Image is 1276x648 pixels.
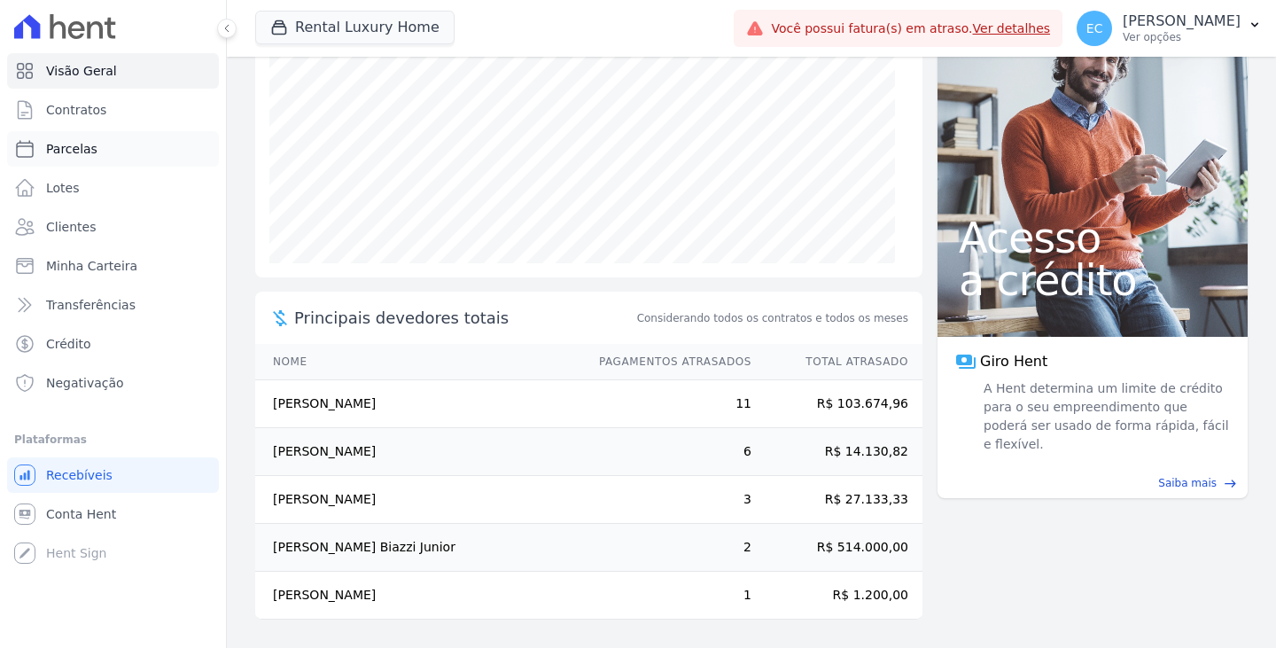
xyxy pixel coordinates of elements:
[959,259,1226,301] span: a crédito
[973,21,1051,35] a: Ver detalhes
[582,428,752,476] td: 6
[46,374,124,392] span: Negativação
[255,476,582,524] td: [PERSON_NAME]
[46,140,97,158] span: Parcelas
[1123,12,1241,30] p: [PERSON_NAME]
[7,170,219,206] a: Lotes
[752,380,922,428] td: R$ 103.674,96
[752,344,922,380] th: Total Atrasado
[1086,22,1103,35] span: EC
[46,257,137,275] span: Minha Carteira
[7,496,219,532] a: Conta Hent
[46,296,136,314] span: Transferências
[7,92,219,128] a: Contratos
[948,475,1237,491] a: Saiba mais east
[46,101,106,119] span: Contratos
[255,428,582,476] td: [PERSON_NAME]
[1224,477,1237,490] span: east
[752,476,922,524] td: R$ 27.133,33
[582,476,752,524] td: 3
[294,306,634,330] span: Principais devedores totais
[752,524,922,572] td: R$ 514.000,00
[46,62,117,80] span: Visão Geral
[582,524,752,572] td: 2
[637,310,908,326] span: Considerando todos os contratos e todos os meses
[46,466,113,484] span: Recebíveis
[980,351,1047,372] span: Giro Hent
[959,216,1226,259] span: Acesso
[7,131,219,167] a: Parcelas
[771,20,1050,38] span: Você possui fatura(s) em atraso.
[7,326,219,362] a: Crédito
[7,209,219,245] a: Clientes
[7,457,219,493] a: Recebíveis
[582,344,752,380] th: Pagamentos Atrasados
[752,428,922,476] td: R$ 14.130,82
[752,572,922,620] td: R$ 1.200,00
[255,572,582,620] td: [PERSON_NAME]
[7,248,219,284] a: Minha Carteira
[255,344,582,380] th: Nome
[582,380,752,428] td: 11
[46,335,91,353] span: Crédito
[46,218,96,236] span: Clientes
[7,287,219,323] a: Transferências
[1158,475,1217,491] span: Saiba mais
[14,429,212,450] div: Plataformas
[7,53,219,89] a: Visão Geral
[980,379,1230,454] span: A Hent determina um limite de crédito para o seu empreendimento que poderá ser usado de forma ráp...
[255,11,455,44] button: Rental Luxury Home
[7,365,219,401] a: Negativação
[46,505,116,523] span: Conta Hent
[1062,4,1276,53] button: EC [PERSON_NAME] Ver opções
[46,179,80,197] span: Lotes
[255,380,582,428] td: [PERSON_NAME]
[582,572,752,620] td: 1
[255,524,582,572] td: [PERSON_NAME] Biazzi Junior
[1123,30,1241,44] p: Ver opções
